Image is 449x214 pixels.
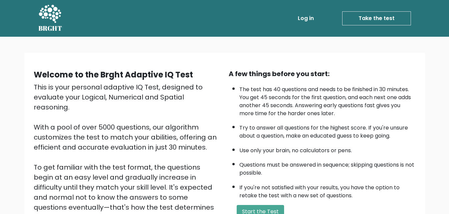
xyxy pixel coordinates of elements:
[239,158,416,177] li: Questions must be answered in sequence; skipping questions is not possible.
[295,12,316,25] a: Log in
[239,143,416,155] li: Use only your brain, no calculators or pens.
[34,69,193,80] b: Welcome to the Brght Adaptive IQ Test
[229,69,416,79] div: A few things before you start:
[239,82,416,118] li: The test has 40 questions and needs to be finished in 30 minutes. You get 45 seconds for the firs...
[38,24,62,32] h5: BRGHT
[239,121,416,140] li: Try to answer all questions for the highest score. If you're unsure about a question, make an edu...
[342,11,411,25] a: Take the test
[239,180,416,200] li: If you're not satisfied with your results, you have the option to retake the test with a new set ...
[38,3,62,34] a: BRGHT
